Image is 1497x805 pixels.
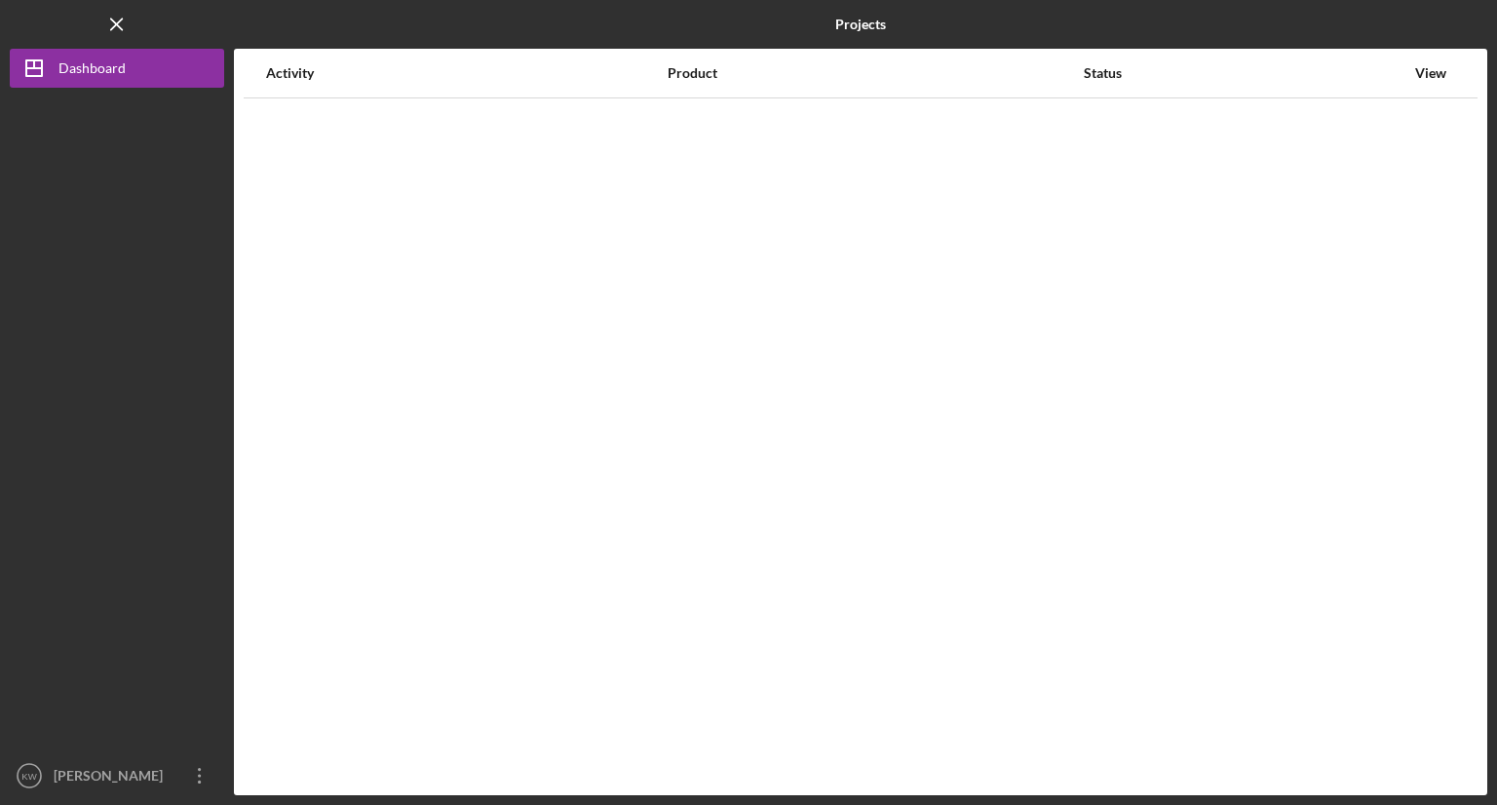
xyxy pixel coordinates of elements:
div: Product [668,65,1083,81]
div: [PERSON_NAME] [49,756,175,800]
div: Activity [266,65,666,81]
text: KW [21,771,37,782]
div: Status [1084,65,1404,81]
div: View [1406,65,1455,81]
b: Projects [835,17,886,32]
button: Dashboard [10,49,224,88]
button: KW[PERSON_NAME] [10,756,224,795]
div: Dashboard [58,49,126,93]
